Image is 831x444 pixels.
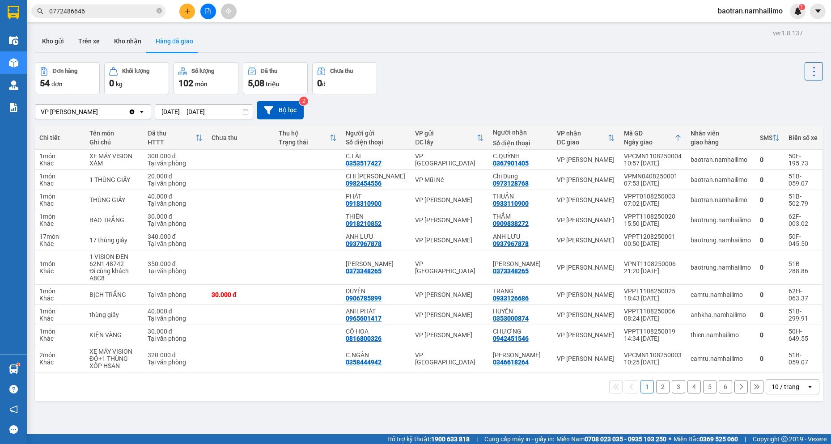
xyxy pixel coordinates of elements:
button: Hàng đã giao [148,30,200,52]
div: Khác [39,295,81,302]
input: Tìm tên, số ĐT hoặc mã đơn [49,6,155,16]
span: question-circle [9,385,18,393]
div: VP [PERSON_NAME] [557,196,615,203]
span: món [195,80,208,88]
div: Thu hộ [279,130,330,137]
div: 51B-288.86 [789,260,818,275]
div: VP [PERSON_NAME] [557,311,615,318]
div: C.LÀI [346,152,406,160]
div: Tại văn phòng [148,315,203,322]
span: plus [184,8,191,14]
button: Chưa thu0đ [312,62,377,94]
span: kg [116,80,123,88]
div: C.QUỲNH [493,152,548,160]
img: solution-icon [9,103,18,112]
div: Đơn hàng [53,68,77,74]
span: message [9,425,18,434]
button: aim [221,4,237,19]
div: Chưa thu [212,134,270,141]
div: 0933110900 [493,200,529,207]
button: file-add [200,4,216,19]
div: 0358444942 [346,359,382,366]
div: anhkha.namhailimo [691,311,751,318]
span: close-circle [157,7,162,16]
div: ĐC lấy [415,139,477,146]
div: 1 món [39,308,81,315]
span: notification [9,405,18,414]
div: Số lượng [191,68,214,74]
div: Tại văn phòng [148,200,203,207]
div: Ghi chú [89,139,139,146]
input: Selected VP Phạm Ngũ Lão. [99,107,100,116]
div: CHỊ TRANG [346,173,406,180]
button: 6 [719,380,732,393]
div: 0367901405 [493,160,529,167]
button: 5 [703,380,717,393]
div: TRANG [493,288,548,295]
div: 07:53 [DATE] [624,180,682,187]
div: Tại văn phòng [148,220,203,227]
button: plus [179,4,195,19]
div: 1 món [39,193,81,200]
div: Mã GD [624,130,674,137]
div: THÙNG GIẤY [89,196,139,203]
button: 1 [640,380,654,393]
div: VP Mũi Né [415,176,484,183]
div: THUẬN [493,193,548,200]
div: ver 1.8.137 [773,28,803,38]
div: VP [PERSON_NAME] [557,291,615,298]
div: 10 / trang [772,382,799,391]
div: Người nhận [493,129,548,136]
div: ANH LƯU [346,233,406,240]
div: thùng giấy [89,311,139,318]
div: 1 món [39,288,81,295]
div: VPPT1108250020 [624,213,682,220]
span: caret-down [814,7,822,15]
button: Đã thu5,08 triệu [243,62,308,94]
th: Toggle SortBy [411,126,488,150]
div: 40.000 đ [148,193,203,200]
th: Toggle SortBy [552,126,619,150]
div: VP nhận [557,130,608,137]
div: 0353517427 [346,160,382,167]
div: VP [PERSON_NAME] [557,355,615,362]
span: Miền Nam [556,434,666,444]
div: ĐC giao [557,139,608,146]
div: Tại văn phòng [148,359,203,366]
div: Khác [39,200,81,207]
div: Đã thu [148,130,195,137]
div: VPPT1108250019 [624,328,682,335]
div: 1 món [39,328,81,335]
div: giao hàng [691,139,751,146]
div: 00:50 [DATE] [624,240,682,247]
div: 0 [760,196,780,203]
div: SMS [760,134,772,141]
div: 0353000874 [493,315,529,322]
div: VP [PERSON_NAME] [41,107,98,116]
div: Đã thu [261,68,277,74]
div: 1 món [39,260,81,267]
button: Trên xe [71,30,107,52]
div: 0965601417 [346,315,382,322]
div: 1 món [39,173,81,180]
div: Tại văn phòng [148,240,203,247]
div: VPMN0408250001 [624,173,682,180]
div: VP [PERSON_NAME] [557,216,615,224]
div: baotran.namhailimo [691,156,751,163]
div: Khác [39,240,81,247]
div: 0909838272 [493,220,529,227]
button: Kho gửi [35,30,71,52]
button: Khối lượng0kg [104,62,169,94]
div: Tại văn phòng [148,160,203,167]
div: XE MÁY VISION XÁM [89,152,139,167]
div: VP [PERSON_NAME] [557,156,615,163]
img: icon-new-feature [794,7,802,15]
div: 30.000 đ [148,213,203,220]
div: 0373348265 [493,267,529,275]
div: 0816800326 [346,335,382,342]
th: Toggle SortBy [143,126,207,150]
div: 07:02 [DATE] [624,200,682,207]
div: VPCMN1108250004 [624,152,682,160]
div: Chị Dung [493,173,548,180]
div: KIM NGỌC [493,351,548,359]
